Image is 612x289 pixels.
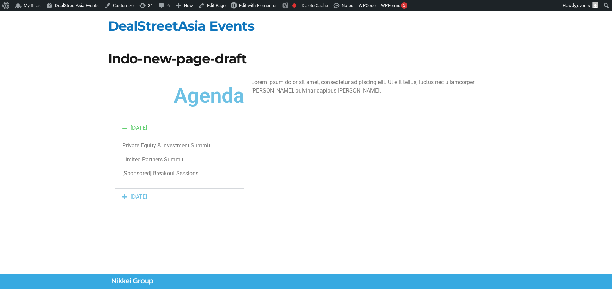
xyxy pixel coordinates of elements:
[131,125,147,131] a: [DATE]
[108,18,254,34] a: DealStreetAsia Events
[251,78,497,95] div: Lorem ipsum dolor sit amet, consectetur adipiscing elit. Ut elit tellus, luctus nec ullamcorper [...
[122,169,237,178] p: [Sponsored] Breakout Sessions
[115,85,244,106] h2: Agenda
[292,3,296,8] div: Focus keyphrase not set
[577,3,590,8] span: events
[122,142,237,150] p: Private Equity & Investment Summit
[112,278,153,285] img: Nikkei Group
[122,155,237,164] p: Limited Partners Summit
[108,52,504,65] h1: Indo-new-page-draft
[401,2,407,9] div: 3
[131,193,147,200] a: [DATE]
[239,3,277,8] span: Edit with Elementor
